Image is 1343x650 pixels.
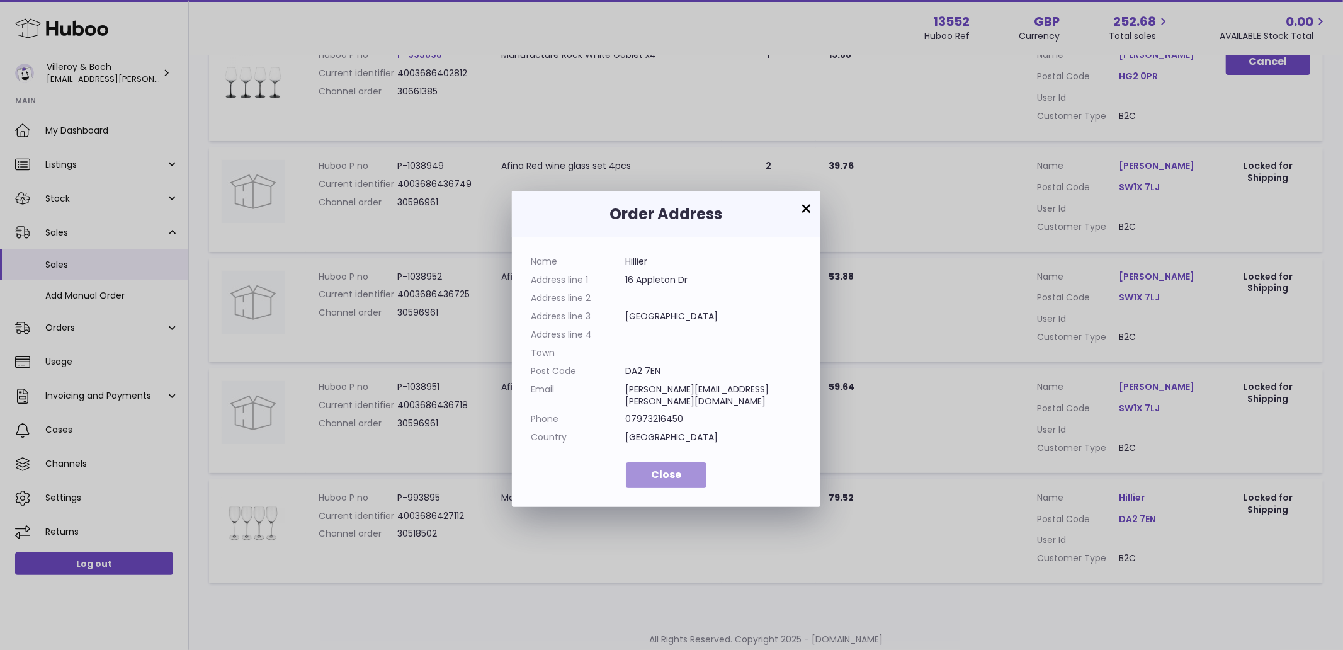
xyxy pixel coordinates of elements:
dt: Address line 4 [531,329,626,341]
dd: 16 Appleton Dr [626,274,802,286]
dt: Country [531,431,626,443]
h3: Order Address [531,204,802,224]
dd: [GEOGRAPHIC_DATA] [626,431,802,443]
button: × [799,202,814,217]
dd: 07973216450 [626,413,802,425]
dd: ‎ [626,292,802,304]
span: Close [651,467,681,482]
dt: Email [531,384,626,408]
dt: Name [531,256,626,268]
dt: Town [531,347,626,359]
dt: Phone [531,413,626,425]
dd: [GEOGRAPHIC_DATA] [626,311,802,322]
dt: Address line 2 [531,292,626,304]
dd: Hillier [626,256,802,268]
dd: [PERSON_NAME][EMAIL_ADDRESS][PERSON_NAME][DOMAIN_NAME] [626,384,802,408]
dt: Address line 1 [531,274,626,286]
dt: Address line 3 [531,311,626,322]
dt: Post Code [531,365,626,377]
button: Close [626,462,706,488]
dd: DA2 7EN [626,365,802,377]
